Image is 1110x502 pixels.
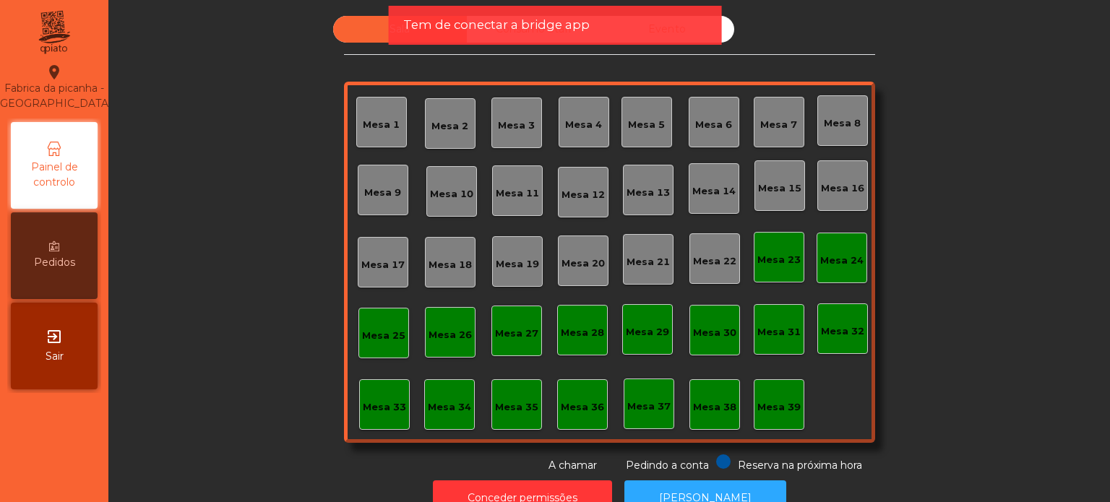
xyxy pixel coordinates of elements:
i: exit_to_app [46,328,63,345]
div: Mesa 2 [431,119,468,134]
div: Mesa 30 [693,326,736,340]
div: Mesa 5 [628,118,665,132]
div: Mesa 28 [561,326,604,340]
i: location_on [46,64,63,81]
div: Mesa 27 [495,326,538,341]
div: Mesa 31 [757,325,801,339]
div: Mesa 3 [498,118,535,133]
span: Pedindo a conta [626,459,709,472]
div: Mesa 29 [626,325,669,339]
div: Mesa 34 [428,400,471,415]
span: Pedidos [34,255,75,270]
div: Mesa 37 [627,399,671,414]
div: Mesa 26 [429,328,472,342]
span: Reserva na próxima hora [738,459,862,472]
div: Mesa 20 [562,256,605,271]
div: Mesa 19 [496,257,539,272]
div: Mesa 16 [821,181,864,196]
div: Mesa 14 [692,184,736,199]
div: Mesa 35 [495,400,538,415]
div: Mesa 24 [820,254,864,268]
div: Mesa 9 [364,186,401,200]
div: Mesa 1 [363,118,400,132]
img: qpiato [36,7,72,58]
div: Mesa 7 [760,118,797,132]
div: Mesa 8 [824,116,861,131]
div: Mesa 6 [695,118,732,132]
div: Mesa 22 [693,254,736,269]
div: Mesa 38 [693,400,736,415]
span: A chamar [548,459,597,472]
div: Mesa 4 [565,118,602,132]
div: Mesa 21 [627,255,670,269]
div: Mesa 10 [430,187,473,202]
div: Mesa 23 [757,253,801,267]
span: Painel de controlo [14,160,94,190]
div: Mesa 12 [562,188,605,202]
div: Mesa 13 [627,186,670,200]
div: Mesa 17 [361,258,405,272]
span: Sair [46,349,64,364]
div: Mesa 11 [496,186,539,201]
div: Mesa 36 [561,400,604,415]
div: Mesa 25 [362,329,405,343]
div: Mesa 32 [821,324,864,339]
div: Sala [333,16,467,43]
div: Mesa 33 [363,400,406,415]
span: Tem de conectar a bridge app [403,16,590,34]
div: Mesa 18 [429,258,472,272]
div: Mesa 15 [758,181,801,196]
div: Mesa 39 [757,400,801,415]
